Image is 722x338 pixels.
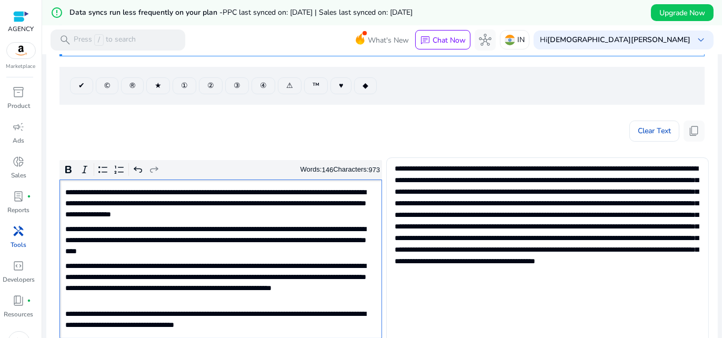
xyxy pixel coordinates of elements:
[96,77,118,94] button: ©
[313,80,319,91] span: ™
[4,310,34,319] p: Resources
[207,80,214,91] span: ②
[13,190,25,203] span: lab_profile
[420,35,430,46] span: chat
[8,24,34,34] p: AGENCY
[129,80,135,91] span: ®
[13,86,25,98] span: inventory_2
[300,163,380,176] div: Words: Characters:
[7,43,35,58] img: amazon.svg
[104,80,110,91] span: ©
[27,194,32,198] span: fiber_manual_record
[234,80,240,91] span: ③
[368,166,380,174] label: 973
[121,77,144,94] button: ®
[13,260,25,272] span: code_blocks
[278,77,302,94] button: ⚠
[260,80,267,91] span: ④
[339,80,343,91] span: ♥
[11,240,27,250] p: Tools
[684,121,705,142] button: content_copy
[354,77,377,94] button: ◆
[13,121,25,133] span: campaign
[27,299,32,303] span: fiber_manual_record
[11,171,26,180] p: Sales
[638,121,671,142] span: Clear Text
[433,35,466,45] p: Chat Now
[252,77,275,94] button: ④
[688,125,700,137] span: content_copy
[13,225,25,237] span: handyman
[51,6,63,19] mat-icon: error_outline
[13,294,25,307] span: book_4
[363,80,368,91] span: ◆
[223,7,413,17] span: PPC last synced on: [DATE] | Sales last synced on: [DATE]
[368,31,409,49] span: What's New
[199,77,223,94] button: ②
[78,80,85,91] span: ✔
[155,80,162,91] span: ★
[173,77,196,94] button: ①
[3,275,35,284] p: Developers
[8,205,30,215] p: Reports
[629,121,679,142] button: Clear Text
[7,101,30,111] p: Product
[322,166,334,174] label: 146
[13,155,25,168] span: donut_small
[74,34,136,46] p: Press to search
[181,80,188,91] span: ①
[13,136,25,145] p: Ads
[225,77,249,94] button: ③
[286,80,293,91] span: ⚠
[330,77,352,94] button: ♥
[59,34,72,46] span: search
[94,34,104,46] span: /
[304,77,328,94] button: ™
[146,77,170,94] button: ★
[415,30,470,50] button: chatChat Now
[59,160,382,180] div: Editor toolbar
[6,63,36,71] p: Marketplace
[70,77,93,94] button: ✔
[69,8,413,17] h5: Data syncs run less frequently on your plan -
